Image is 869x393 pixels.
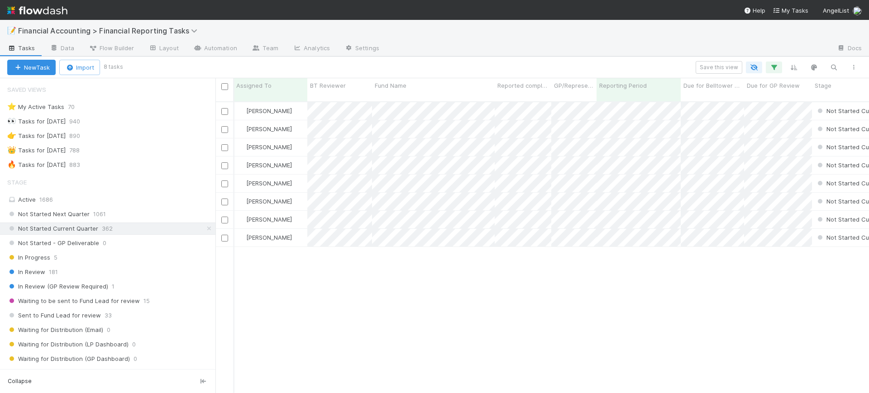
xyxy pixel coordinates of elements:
span: Waiting for Distribution (Email) [7,324,103,336]
input: Toggle Row Selected [221,217,228,223]
span: [PERSON_NAME] [246,234,292,241]
small: 8 tasks [104,63,123,71]
input: Toggle Row Selected [221,199,228,205]
div: Tasks for [DATE] [7,116,66,127]
span: 1686 [39,196,53,203]
span: In Progress [7,252,50,263]
a: Layout [141,42,186,56]
img: avatar_fee1282a-8af6-4c79-b7c7-bf2cfad99775.png [238,143,245,151]
span: 📝 [7,27,16,34]
input: Toggle Row Selected [221,108,228,115]
span: GP/Representative wants to review [554,81,594,90]
span: 0 [103,237,106,249]
div: My Active Tasks [7,101,64,113]
span: 788 [69,145,89,156]
span: Waiting for Distribution (Manually) [7,368,114,379]
span: [PERSON_NAME] [246,161,292,169]
span: Reported completed by [497,81,549,90]
img: avatar_fee1282a-8af6-4c79-b7c7-bf2cfad99775.png [238,180,245,187]
span: In Review (GP Review Required) [7,281,108,292]
div: [PERSON_NAME] [237,215,292,224]
input: Toggle Row Selected [221,180,228,187]
span: Reporting Period [599,81,647,90]
div: Tasks for [DATE] [7,145,66,156]
span: 0 [107,324,110,336]
a: Data [43,42,81,56]
img: avatar_fee1282a-8af6-4c79-b7c7-bf2cfad99775.png [238,107,245,114]
img: avatar_fee1282a-8af6-4c79-b7c7-bf2cfad99775.png [238,198,245,205]
span: [PERSON_NAME] [246,180,292,187]
span: Saved Views [7,80,46,99]
input: Toggle Row Selected [221,235,228,241]
div: [PERSON_NAME] [237,161,292,170]
img: avatar_fee1282a-8af6-4c79-b7c7-bf2cfad99775.png [238,161,245,169]
span: ⭐ [7,103,16,110]
span: Assigned To [236,81,272,90]
span: 5 [54,252,57,263]
span: 940 [69,116,89,127]
span: My Tasks [773,7,808,14]
input: Toggle Row Selected [221,144,228,151]
span: [PERSON_NAME] [246,143,292,151]
div: Tasks for [DATE] [7,159,66,170]
span: Not Started - GP Deliverable [7,237,99,249]
div: [PERSON_NAME] [237,142,292,152]
button: NewTask [7,60,56,75]
input: Toggle Row Selected [221,162,228,169]
div: [PERSON_NAME] [237,106,292,115]
img: avatar_fee1282a-8af6-4c79-b7c7-bf2cfad99775.png [238,216,245,223]
span: Waiting for Distribution (GP Dashboard) [7,353,130,365]
span: Due for Belltower Review [683,81,742,90]
span: 33 [105,310,112,321]
span: Sent to Fund Lead for review [7,310,101,321]
span: Waiting to be sent to Fund Lead for review [7,295,140,307]
img: avatar_fee1282a-8af6-4c79-b7c7-bf2cfad99775.png [238,125,245,133]
img: avatar_fee1282a-8af6-4c79-b7c7-bf2cfad99775.png [853,6,862,15]
span: Not Started Current Quarter [7,223,98,234]
span: Flow Builder [89,43,134,52]
span: Due for GP Review [747,81,800,90]
span: [PERSON_NAME] [246,216,292,223]
span: 1061 [93,208,106,220]
div: [PERSON_NAME] [237,124,292,133]
a: My Tasks [773,6,808,15]
span: Stage [7,173,27,191]
span: [PERSON_NAME] [246,125,292,133]
span: 181 [49,266,58,278]
span: Waiting for Distribution (LP Dashboard) [7,339,129,350]
div: Tasks for [DATE] [7,130,66,142]
div: Active [7,194,213,205]
div: [PERSON_NAME] [237,233,292,242]
input: Toggle All Rows Selected [221,83,228,90]
a: Team [244,42,286,56]
input: Toggle Row Selected [221,126,228,133]
span: In Review [7,266,45,278]
span: AngelList [823,7,849,14]
button: Save this view [696,61,742,74]
span: 0 [117,368,121,379]
span: 👑 [7,146,16,154]
span: 70 [68,101,84,113]
span: BT Reviewer [310,81,346,90]
span: 0 [132,339,136,350]
span: 1 [112,281,115,292]
span: 890 [69,130,89,142]
span: 0 [134,353,137,365]
button: Import [59,60,100,75]
div: [PERSON_NAME] [237,197,292,206]
span: [PERSON_NAME] [246,198,292,205]
div: [PERSON_NAME] [237,179,292,188]
span: 🔥 [7,161,16,168]
span: Tasks [7,43,35,52]
span: Stage [815,81,831,90]
span: [PERSON_NAME] [246,107,292,114]
span: 15 [143,295,150,307]
span: Fund Name [375,81,406,90]
span: Not Started Next Quarter [7,208,90,220]
a: Analytics [286,42,337,56]
span: 883 [69,159,89,170]
span: 👉 [7,132,16,139]
a: Flow Builder [81,42,141,56]
div: Help [744,6,765,15]
span: Financial Accounting > Financial Reporting Tasks [18,26,202,35]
